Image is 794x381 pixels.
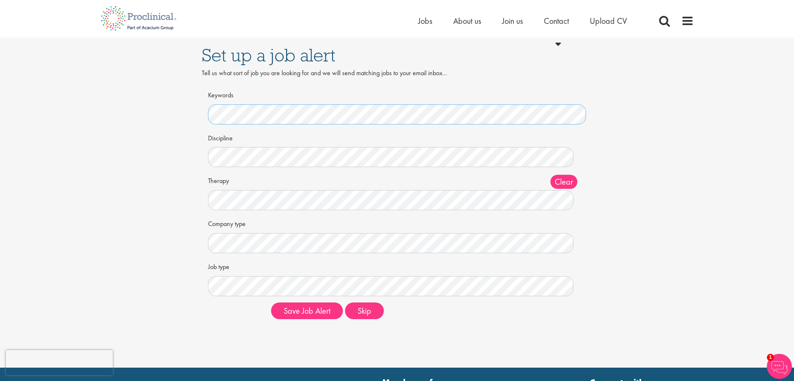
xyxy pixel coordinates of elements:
[502,15,523,26] a: Join us
[202,69,593,88] div: Tell us what sort of job you are looking for and we will send matching jobs to your email inbox...
[271,302,343,319] button: Save Job Alert
[208,259,265,272] label: Job type
[767,354,792,379] img: Chatbot
[208,131,265,143] label: Discipline
[453,15,481,26] a: About us
[550,175,577,189] span: Clear
[208,88,265,100] label: Keywords
[590,15,627,26] a: Upload CV
[202,46,593,64] h1: Set up a job alert
[345,302,384,319] button: Skip
[418,15,432,26] a: Jobs
[767,354,774,361] span: 1
[208,216,265,229] label: Company type
[6,350,113,375] iframe: reCAPTCHA
[544,15,569,26] a: Contact
[208,173,265,186] label: Therapy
